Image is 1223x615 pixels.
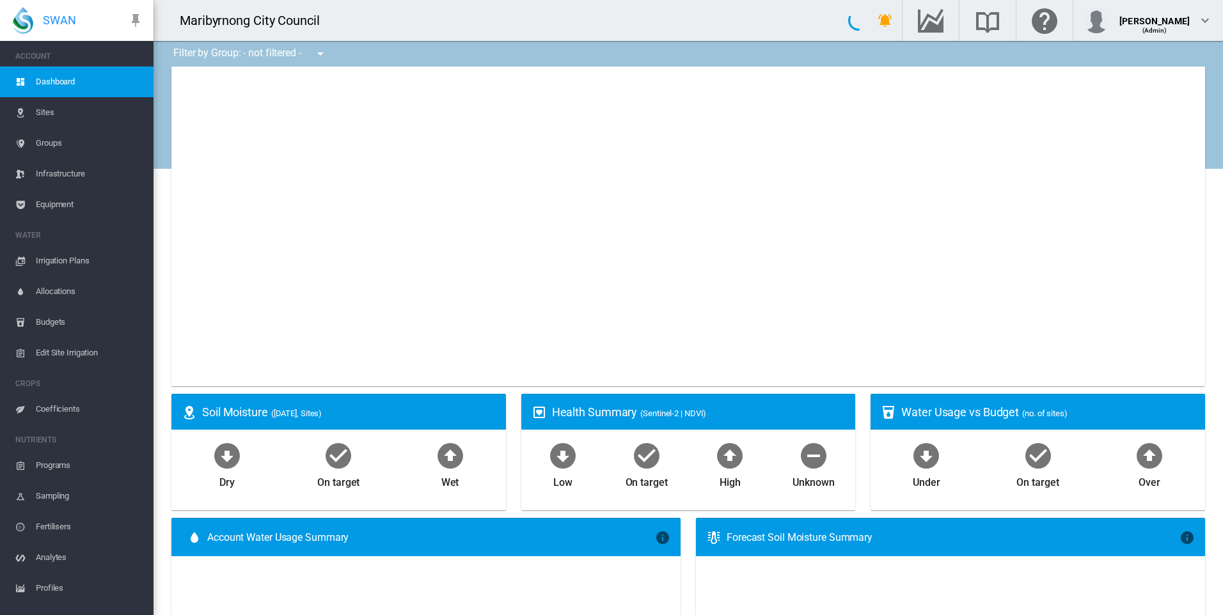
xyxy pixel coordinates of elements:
span: Analytes [36,542,143,573]
div: High [720,471,741,490]
span: (Admin) [1142,27,1167,34]
md-icon: icon-pin [128,13,143,28]
md-icon: icon-thermometer-lines [706,530,722,545]
md-icon: icon-checkbox-marked-circle [323,440,354,471]
md-icon: icon-cup-water [881,405,896,420]
span: Profiles [36,573,143,603]
span: SWAN [43,12,76,28]
md-icon: icon-arrow-down-bold-circle [212,440,242,471]
span: CROPS [15,373,143,394]
div: On target [626,471,668,490]
md-icon: icon-heart-box-outline [532,405,547,420]
img: profile.jpg [1084,8,1109,33]
span: ([DATE], Sites) [271,409,322,418]
md-icon: icon-water [187,530,202,545]
div: Maribyrnong City Council [180,12,331,29]
md-icon: icon-bell-ring [878,13,893,28]
div: Dry [219,471,235,490]
span: Edit Site Irrigation [36,338,143,368]
md-icon: icon-checkbox-marked-circle [1023,440,1053,471]
span: Groups [36,128,143,159]
md-icon: icon-minus-circle [798,440,829,471]
div: Soil Moisture [202,404,496,420]
span: (Sentinel-2 | NDVI) [640,409,706,418]
div: [PERSON_NAME] [1119,10,1190,22]
span: (no. of sites) [1022,409,1068,418]
span: WATER [15,225,143,245]
div: On target [1016,471,1059,490]
div: Filter by Group: - not filtered - [164,41,337,66]
md-icon: icon-arrow-up-bold-circle [714,440,745,471]
md-icon: Click here for help [1029,13,1060,28]
img: SWAN-Landscape-Logo-Colour-drop.png [13,7,33,34]
md-icon: Search the knowledge base [972,13,1003,28]
span: Account Water Usage Summary [207,531,655,545]
span: Budgets [36,307,143,338]
div: Low [553,471,572,490]
button: icon-menu-down [308,41,333,66]
span: NUTRIENTS [15,430,143,450]
span: ACCOUNT [15,46,143,66]
span: Allocations [36,276,143,307]
div: Forecast Soil Moisture Summary [727,531,1180,545]
div: On target [317,471,359,490]
md-icon: icon-arrow-up-bold-circle [435,440,466,471]
md-icon: Go to the Data Hub [915,13,946,28]
span: Programs [36,450,143,481]
span: Irrigation Plans [36,245,143,276]
div: Under [913,471,940,490]
md-icon: icon-checkbox-marked-circle [631,440,662,471]
div: Health Summary [552,404,846,420]
md-icon: icon-information [1180,530,1195,545]
md-icon: icon-menu-down [313,46,328,61]
md-icon: icon-map-marker-radius [182,405,197,420]
md-icon: icon-arrow-up-bold-circle [1134,440,1165,471]
md-icon: icon-information [655,530,670,545]
span: Infrastructure [36,159,143,189]
md-icon: icon-chevron-down [1197,13,1213,28]
span: Fertilisers [36,511,143,542]
span: Sites [36,97,143,128]
md-icon: icon-arrow-down-bold-circle [548,440,578,471]
button: icon-bell-ring [872,8,898,33]
span: Coefficients [36,394,143,424]
span: Equipment [36,189,143,220]
span: Sampling [36,481,143,511]
div: Over [1139,471,1160,490]
md-icon: icon-arrow-down-bold-circle [911,440,942,471]
div: Unknown [793,471,834,490]
div: Water Usage vs Budget [901,404,1195,420]
span: Dashboard [36,66,143,97]
div: Wet [441,471,459,490]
